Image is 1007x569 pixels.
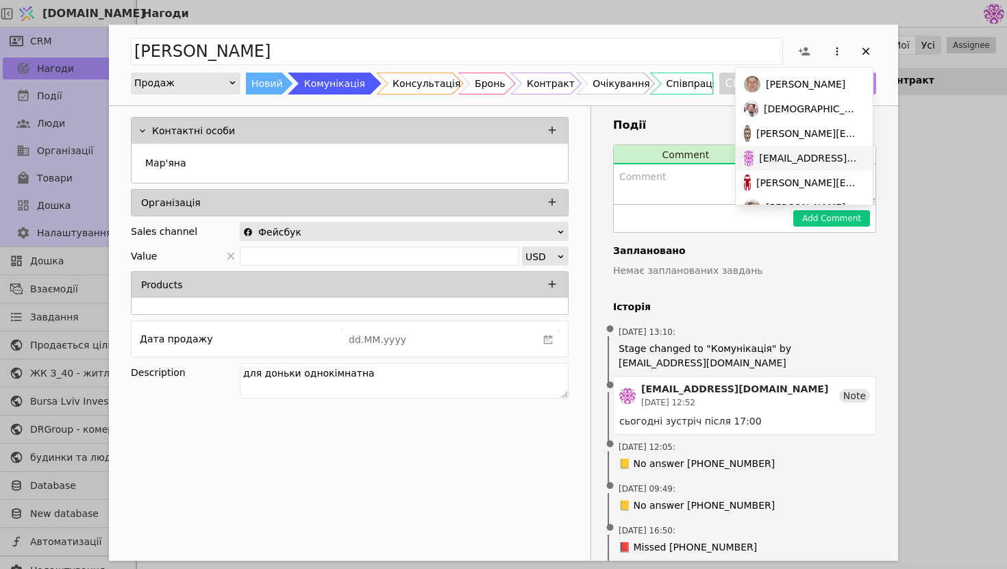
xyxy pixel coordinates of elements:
[619,524,675,537] span: [DATE] 16:50 :
[619,457,775,471] span: 📒 No answer [PHONE_NUMBER]
[141,196,201,210] p: Організація
[744,175,751,191] img: bo
[543,335,553,344] svg: calender simple
[641,382,828,396] div: [EMAIL_ADDRESS][DOMAIN_NAME]
[134,73,228,92] div: Продаж
[393,73,460,94] div: Консультація
[240,363,569,399] textarea: для доньки однокімнатна
[744,199,760,216] img: AS
[604,368,617,403] span: •
[131,363,240,382] div: Description
[141,278,182,292] p: Products
[131,246,157,266] span: Value
[604,427,617,462] span: •
[613,244,876,258] h4: Заплановано
[641,396,828,409] div: [DATE] 12:52
[475,73,505,94] div: Бронь
[719,73,795,94] button: Closed Lost
[152,124,235,138] p: Контактні особи
[744,125,751,142] img: an
[619,388,636,404] img: de
[304,73,365,94] div: Комунікація
[109,25,898,561] div: Add Opportunity
[140,329,212,349] div: Дата продажу
[766,201,845,215] span: [PERSON_NAME]
[764,102,859,116] span: [DEMOGRAPHIC_DATA]
[759,151,859,166] span: [EMAIL_ADDRESS][DOMAIN_NAME]
[619,498,775,513] span: 📒 No answer [PHONE_NUMBER]
[619,483,675,495] span: [DATE] 09:49 :
[131,222,197,241] div: Sales channel
[766,77,845,92] span: [PERSON_NAME]
[793,210,870,227] button: Add Comment
[744,101,758,117] img: Хр
[667,73,719,94] div: Співпраця
[145,156,186,170] p: Мар'яна
[613,117,876,134] h3: Події
[604,469,617,504] span: •
[619,342,871,370] span: Stage changed to "Комунікація" by [EMAIL_ADDRESS][DOMAIN_NAME]
[619,326,675,338] span: [DATE] 13:10 :
[756,176,859,190] span: [PERSON_NAME][EMAIL_ADDRESS][DOMAIN_NAME]
[527,73,575,94] div: Контракт
[614,145,758,164] button: Comment
[258,223,301,242] span: Фейсбук
[604,511,617,546] span: •
[243,227,253,237] img: facebook.svg
[756,127,859,141] span: [PERSON_NAME][EMAIL_ADDRESS][DOMAIN_NAME]
[525,247,556,266] div: USD
[613,300,876,314] h4: Історія
[619,540,757,555] span: 📕 Missed [PHONE_NUMBER]
[341,330,537,349] input: dd.MM.yyyy
[619,414,870,429] div: сьогодні зустріч після 17:00
[744,150,754,166] img: de
[593,73,649,94] div: Очікування
[744,76,760,92] img: РS
[251,73,283,94] div: Новий
[839,389,870,403] div: Note
[619,441,675,453] span: [DATE] 12:05 :
[613,264,876,278] p: Немає запланованих завдань
[604,312,617,347] span: •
